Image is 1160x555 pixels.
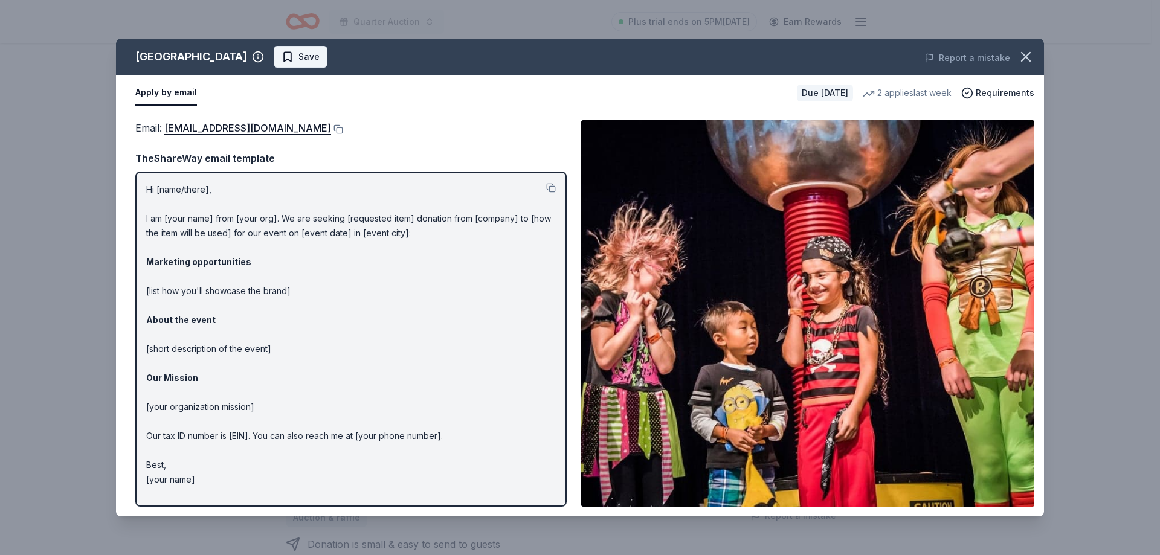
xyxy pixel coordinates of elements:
[146,182,556,487] p: Hi [name/there], I am [your name] from [your org]. We are seeking [requested item] donation from ...
[797,85,853,101] div: Due [DATE]
[924,51,1010,65] button: Report a mistake
[135,122,331,134] span: Email :
[274,46,327,68] button: Save
[146,373,198,383] strong: Our Mission
[298,50,320,64] span: Save
[976,86,1034,100] span: Requirements
[146,315,216,325] strong: About the event
[135,47,247,66] div: [GEOGRAPHIC_DATA]
[863,86,952,100] div: 2 applies last week
[164,120,331,136] a: [EMAIL_ADDRESS][DOMAIN_NAME]
[581,120,1034,507] img: Image for Orlando Science Center
[961,86,1034,100] button: Requirements
[146,257,251,267] strong: Marketing opportunities
[135,150,567,166] div: TheShareWay email template
[135,80,197,106] button: Apply by email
